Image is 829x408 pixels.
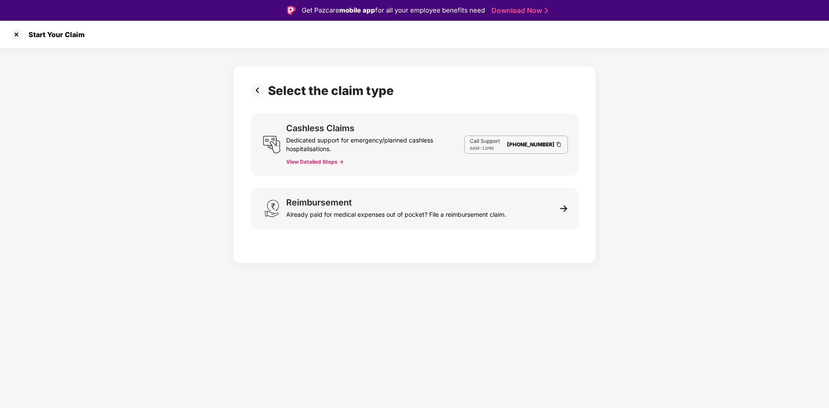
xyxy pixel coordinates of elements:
[491,6,545,15] a: Download Now
[286,207,506,219] div: Already paid for medical expenses out of pocket? File a reimbursement claim.
[286,124,354,133] div: Cashless Claims
[263,136,281,154] img: svg+xml;base64,PHN2ZyB3aWR0aD0iMjQiIGhlaWdodD0iMjUiIHZpZXdCb3g9IjAgMCAyNCAyNSIgZmlsbD0ibm9uZSIgeG...
[545,6,548,15] img: Stroke
[555,141,562,148] img: Clipboard Icon
[470,145,479,151] span: 8AM
[470,145,500,152] div: -
[560,205,568,212] img: svg+xml;base64,PHN2ZyB3aWR0aD0iMTEiIGhlaWdodD0iMTEiIHZpZXdCb3g9IjAgMCAxMSAxMSIgZmlsbD0ibm9uZSIgeG...
[263,199,281,218] img: svg+xml;base64,PHN2ZyB3aWR0aD0iMjQiIGhlaWdodD0iMzEiIHZpZXdCb3g9IjAgMCAyNCAzMSIgZmlsbD0ibm9uZSIgeG...
[507,141,555,148] a: [PHONE_NUMBER]
[287,6,296,15] img: Logo
[286,158,344,165] button: View Detailed Steps ->
[286,133,464,153] div: Dedicated support for emergency/planned cashless hospitalisations.
[302,5,485,16] div: Get Pazcare for all your employee benefits need
[23,30,85,39] div: Start Your Claim
[339,6,375,14] strong: mobile app
[268,83,397,98] div: Select the claim type
[286,198,352,207] div: Reimbursement
[251,83,268,97] img: svg+xml;base64,PHN2ZyBpZD0iUHJldi0zMngzMiIgeG1sbnM9Imh0dHA6Ly93d3cudzMub3JnLzIwMDAvc3ZnIiB3aWR0aD...
[470,138,500,145] p: Call Support
[482,145,494,151] span: 11PM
